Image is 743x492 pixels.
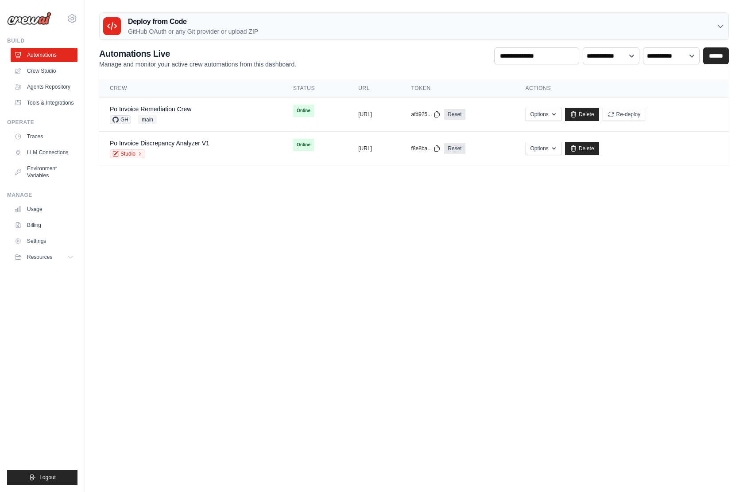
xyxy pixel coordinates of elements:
[99,47,296,60] h2: Automations Live
[11,234,77,248] a: Settings
[565,142,599,155] a: Delete
[7,37,77,44] div: Build
[27,254,52,261] span: Resources
[411,145,441,152] button: f8e8ba...
[110,140,209,147] a: Po Invoice Discrepancy Analyzer V1
[515,79,729,98] th: Actions
[282,79,348,98] th: Status
[526,142,561,155] button: Options
[348,79,400,98] th: URL
[11,250,77,264] button: Resources
[39,474,56,481] span: Logout
[110,149,145,158] a: Studio
[99,79,282,98] th: Crew
[11,48,77,62] a: Automations
[11,80,77,94] a: Agents Repository
[7,12,51,25] img: Logo
[603,108,646,121] button: Re-deploy
[11,64,77,78] a: Crew Studio
[99,60,296,69] p: Manage and monitor your active crew automations from this dashboard.
[11,218,77,232] a: Billing
[7,119,77,126] div: Operate
[11,161,77,183] a: Environment Variables
[293,105,314,117] span: Online
[138,115,157,124] span: main
[128,16,258,27] h3: Deploy from Code
[444,143,465,154] a: Reset
[11,96,77,110] a: Tools & Integrations
[110,115,131,124] span: GH
[11,202,77,216] a: Usage
[110,105,191,113] a: Po Invoice Remediation Crew
[411,111,441,118] button: afd925...
[7,470,77,485] button: Logout
[401,79,515,98] th: Token
[7,191,77,199] div: Manage
[444,109,465,120] a: Reset
[293,139,314,151] span: Online
[128,27,258,36] p: GitHub OAuth or any Git provider or upload ZIP
[11,129,77,144] a: Traces
[565,108,599,121] a: Delete
[526,108,561,121] button: Options
[11,145,77,160] a: LLM Connections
